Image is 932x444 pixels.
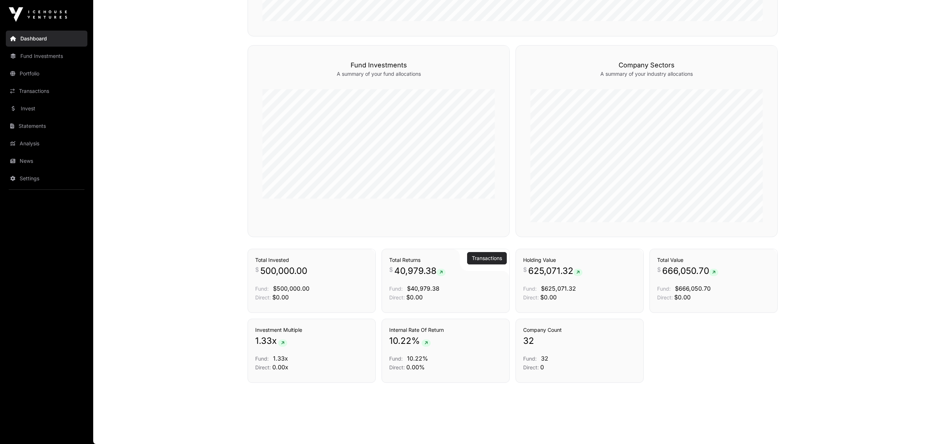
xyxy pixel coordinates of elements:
h3: Company Count [523,326,636,334]
span: Direct: [389,364,405,370]
h3: Total Value [657,256,770,264]
span: Fund: [389,286,403,292]
a: Fund Investments [6,48,87,64]
button: Transactions [467,252,507,264]
span: $500,000.00 [273,285,309,292]
span: 625,071.32 [528,265,582,277]
span: Direct: [389,294,405,300]
span: $ [255,265,259,274]
iframe: Chat Widget [896,409,932,444]
span: $ [523,265,527,274]
span: $0.00 [674,294,691,301]
p: A summary of your industry allocations [530,70,763,78]
span: 0.00x [272,364,288,371]
span: 1.33x [273,355,288,362]
a: Portfolio [6,66,87,82]
span: Direct: [255,364,271,370]
span: % [411,335,420,347]
span: 32 [523,335,534,347]
span: 0 [540,364,544,371]
span: Fund: [255,286,269,292]
span: Direct: [255,294,271,300]
a: Transactions [6,83,87,99]
a: Transactions [472,255,502,262]
a: Dashboard [6,31,87,47]
span: Fund: [523,355,537,362]
h3: Internal Rate Of Return [389,326,502,334]
span: 32 [541,355,548,362]
span: 0.00% [406,364,425,371]
span: $0.00 [540,294,557,301]
a: News [6,153,87,169]
span: $0.00 [272,294,289,301]
img: Icehouse Ventures Logo [9,7,67,22]
a: Analysis [6,135,87,152]
span: Fund: [523,286,537,292]
span: Fund: [657,286,671,292]
h3: Company Sectors [530,60,763,70]
a: Statements [6,118,87,134]
a: Invest [6,101,87,117]
span: $625,071.32 [541,285,576,292]
a: Settings [6,170,87,186]
span: $0.00 [406,294,423,301]
span: Direct: [523,294,539,300]
span: $ [389,265,393,274]
h3: Total Returns [389,256,502,264]
h3: Holding Value [523,256,636,264]
span: Direct: [523,364,539,370]
span: 1.33 [255,335,272,347]
span: Fund: [389,355,403,362]
span: $ [657,265,661,274]
span: 10.22 [389,335,411,347]
p: A summary of your fund allocations [262,70,495,78]
span: Direct: [657,294,673,300]
span: Fund: [255,355,269,362]
span: 500,000.00 [260,265,307,277]
span: 666,050.70 [662,265,718,277]
span: $666,050.70 [675,285,711,292]
span: x [272,335,277,347]
h3: Fund Investments [262,60,495,70]
span: $40,979.38 [407,285,439,292]
h3: Investment Multiple [255,326,368,334]
h3: Total Invested [255,256,368,264]
span: 10.22% [407,355,428,362]
span: 40,979.38 [394,265,446,277]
